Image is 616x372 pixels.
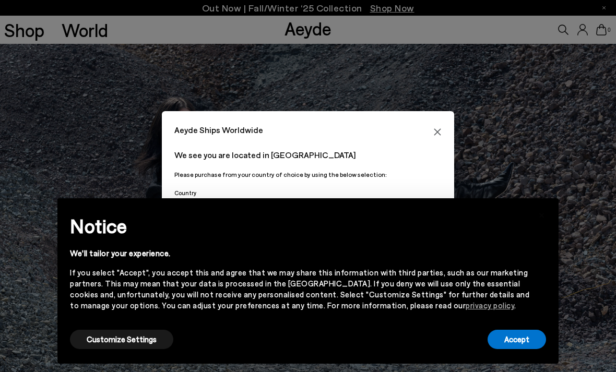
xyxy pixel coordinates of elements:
div: We'll tailor your experience. [70,248,529,259]
button: Customize Settings [70,330,173,349]
span: Aeyde Ships Worldwide [174,124,263,136]
p: Please purchase from your country of choice by using the below selection: [174,170,442,179]
a: privacy policy [466,301,514,310]
span: × [538,206,546,221]
p: We see you are located in [GEOGRAPHIC_DATA] [174,149,442,161]
button: Close this notice [529,201,554,226]
h2: Notice [70,212,529,239]
button: Close [429,124,446,140]
button: Accept [488,330,546,349]
div: If you select "Accept", you accept this and agree that we may share this information with third p... [70,267,529,311]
